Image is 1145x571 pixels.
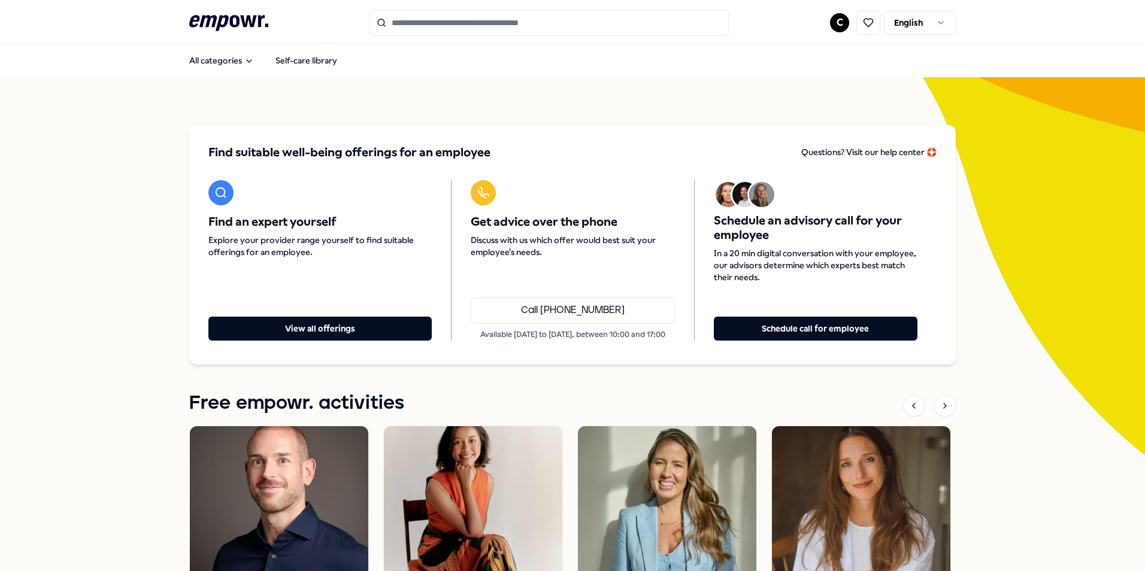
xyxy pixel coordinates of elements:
[749,182,774,207] img: Avatar
[266,48,347,72] a: Self-care library
[208,144,490,161] span: Find suitable well-being offerings for an employee
[189,388,404,418] h1: Free empowr. activities
[208,317,432,341] button: View all offerings
[208,234,432,258] span: Explore your provider range yourself to find suitable offerings for an employee.
[180,48,263,72] button: All categories
[714,214,917,242] span: Schedule an advisory call for your employee
[732,182,758,207] img: Avatar
[208,215,432,229] span: Find an expert yourself
[369,10,729,36] input: Search for products, categories or subcategories
[801,144,937,161] a: Questions? Visit our help center 🛟
[471,234,674,258] span: Discuss with us which offer would best suit your employee's needs.
[471,297,674,324] a: Call [PHONE_NUMBER]
[180,48,347,72] nav: Main
[471,329,674,341] p: Available [DATE] to [DATE], between 10:00 and 17:00
[714,317,917,341] button: Schedule call for employee
[471,215,674,229] span: Get advice over the phone
[716,182,741,207] img: Avatar
[801,147,937,157] span: Questions? Visit our help center 🛟
[714,247,917,283] span: In a 20 min digital conversation with your employee, our advisors determine which experts best ma...
[830,13,849,32] button: C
